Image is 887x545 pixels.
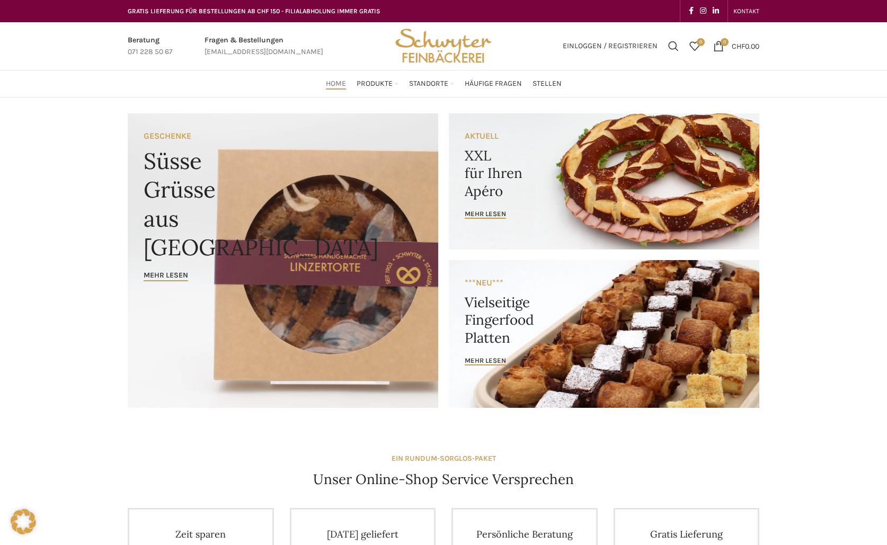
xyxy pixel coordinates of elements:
span: 0 [721,38,729,46]
a: Banner link [449,113,759,249]
a: mehr lesen [465,210,506,219]
a: Facebook social link [686,4,697,19]
span: Home [326,79,346,89]
a: Produkte [357,73,398,94]
span: Häufige Fragen [465,79,522,89]
strong: EIN RUNDUM-SORGLOS-PAKET [392,454,496,463]
h4: Gratis Lieferung [631,528,742,540]
h4: Zeit sparen [145,528,256,540]
span: mehr lesen [465,210,506,218]
span: Einloggen / Registrieren [563,42,658,50]
h4: Unser Online-Shop Service Versprechen [313,470,574,489]
bdi: 0.00 [732,41,759,50]
a: Suchen [663,35,684,57]
a: KONTAKT [733,1,759,22]
a: Standorte [409,73,454,94]
img: Bäckerei Schwyter [392,22,495,70]
a: Infobox link [205,34,323,58]
a: Einloggen / Registrieren [557,35,663,57]
a: 0 [684,35,705,57]
a: Stellen [533,73,562,94]
h4: Persönliche Beratung [469,528,580,540]
span: GRATIS LIEFERUNG FÜR BESTELLUNGEN AB CHF 150 - FILIALABHOLUNG IMMER GRATIS [128,7,380,15]
span: Standorte [409,79,448,89]
a: Häufige Fragen [465,73,522,94]
span: Stellen [533,79,562,89]
a: Linkedin social link [709,4,722,19]
a: Instagram social link [697,4,709,19]
span: CHF [732,41,745,50]
div: Meine Wunschliste [684,35,705,57]
a: Banner link [449,260,759,408]
a: Banner link [128,113,438,408]
h4: [DATE] geliefert [307,528,419,540]
div: Secondary navigation [728,1,765,22]
a: 0 CHF0.00 [708,35,765,57]
a: Infobox link [128,34,173,58]
span: 0 [697,38,705,46]
a: Home [326,73,346,94]
div: Main navigation [122,73,765,94]
span: KONTAKT [733,7,759,15]
span: Produkte [357,79,393,89]
a: Site logo [392,41,495,50]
